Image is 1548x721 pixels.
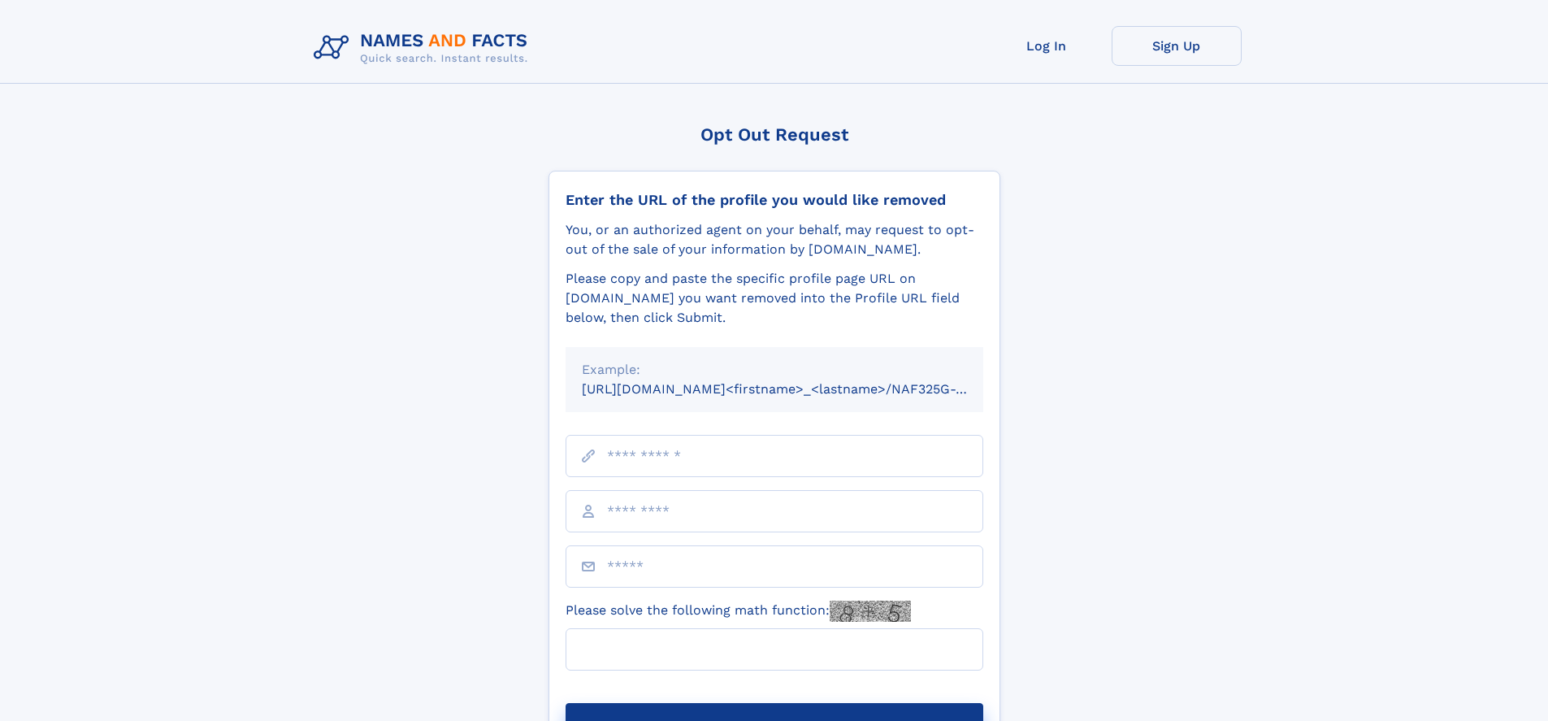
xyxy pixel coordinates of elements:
[566,601,911,622] label: Please solve the following math function:
[566,191,983,209] div: Enter the URL of the profile you would like removed
[982,26,1112,66] a: Log In
[582,360,967,380] div: Example:
[307,26,541,70] img: Logo Names and Facts
[549,124,1000,145] div: Opt Out Request
[566,269,983,328] div: Please copy and paste the specific profile page URL on [DOMAIN_NAME] you want removed into the Pr...
[566,220,983,259] div: You, or an authorized agent on your behalf, may request to opt-out of the sale of your informatio...
[1112,26,1242,66] a: Sign Up
[582,381,1014,397] small: [URL][DOMAIN_NAME]<firstname>_<lastname>/NAF325G-xxxxxxxx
